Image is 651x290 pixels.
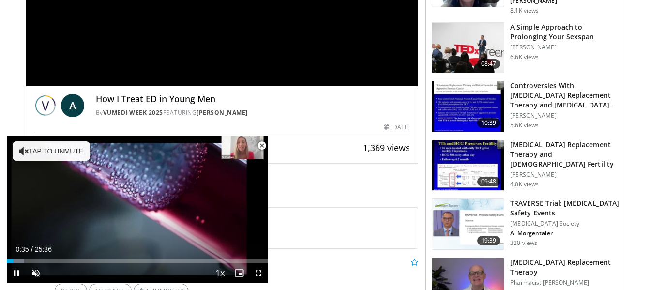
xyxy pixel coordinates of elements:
p: 5.6K views [510,122,539,129]
button: Unmute [26,263,45,283]
div: Progress Bar [7,259,268,263]
div: [DATE] [384,123,410,132]
p: A. Morgentaler [510,229,619,237]
button: Pause [7,263,26,283]
a: 09:48 [MEDICAL_DATA] Replacement Therapy and [DEMOGRAPHIC_DATA] Fertility [PERSON_NAME] 4.0K views [432,140,619,191]
span: / [31,245,33,253]
span: 25:36 [35,245,52,253]
h3: TRAVERSE Trial: [MEDICAL_DATA] Safety Events [510,198,619,218]
span: 0:35 [15,245,29,253]
a: Vumedi Week 2025 [103,108,163,117]
div: By FEATURING [96,108,410,117]
h3: [MEDICAL_DATA] Replacement Therapy [510,258,619,277]
p: 6.6K views [510,53,539,61]
span: 10:39 [477,118,500,128]
a: 10:39 Controversies With [MEDICAL_DATA] Replacement Therapy and [MEDICAL_DATA] Can… [PERSON_NAME]... [432,81,619,132]
p: 4.0K views [510,181,539,188]
span: 09:48 [477,177,500,186]
a: [PERSON_NAME] [197,108,248,117]
button: Enable picture-in-picture mode [229,263,249,283]
a: 19:39 TRAVERSE Trial: [MEDICAL_DATA] Safety Events [MEDICAL_DATA] Society A. Morgentaler 320 views [432,198,619,250]
img: 58e29ddd-d015-4cd9-bf96-f28e303b730c.150x105_q85_crop-smart_upscale.jpg [432,140,504,191]
img: 418933e4-fe1c-4c2e-be56-3ce3ec8efa3b.150x105_q85_crop-smart_upscale.jpg [432,81,504,132]
span: 08:47 [477,59,500,69]
button: Playback Rate [210,263,229,283]
p: [PERSON_NAME] [510,112,619,120]
p: 8.1K views [510,7,539,15]
h3: A Simple Approach to Prolonging Your Sexspan [510,22,619,42]
p: [PERSON_NAME] [510,44,619,51]
p: [PERSON_NAME] [510,171,619,179]
img: 9812f22f-d817-4923-ae6c-a42f6b8f1c21.png.150x105_q85_crop-smart_upscale.png [432,199,504,249]
a: A [61,94,84,117]
span: 1,369 views [363,142,410,153]
video-js: Video Player [7,136,268,283]
button: Fullscreen [249,263,268,283]
span: 19:39 [477,236,500,245]
a: 08:47 A Simple Approach to Prolonging Your Sexspan [PERSON_NAME] 6.6K views [432,22,619,74]
h4: How I Treat ED in Young Men [96,94,410,105]
h3: [MEDICAL_DATA] Replacement Therapy and [DEMOGRAPHIC_DATA] Fertility [510,140,619,169]
button: Tap to unmute [13,141,90,161]
p: [MEDICAL_DATA] Society [510,220,619,228]
button: Close [252,136,272,156]
h3: Controversies With [MEDICAL_DATA] Replacement Therapy and [MEDICAL_DATA] Can… [510,81,619,110]
p: 320 views [510,239,537,247]
p: Pharmacist [PERSON_NAME] [510,279,619,287]
img: c4bd4661-e278-4c34-863c-57c104f39734.150x105_q85_crop-smart_upscale.jpg [432,23,504,73]
img: Vumedi Week 2025 [34,94,57,117]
